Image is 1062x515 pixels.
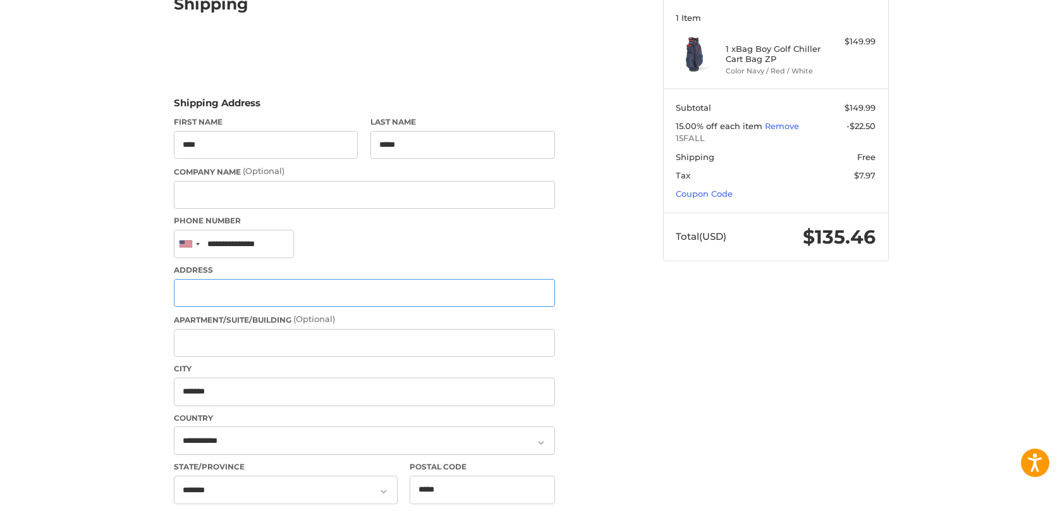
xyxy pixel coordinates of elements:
legend: Shipping Address [174,96,260,116]
label: City [174,363,555,375]
span: Tax [676,170,690,180]
label: Postal Code [410,461,555,473]
span: Shipping [676,152,714,162]
span: $149.99 [845,102,876,113]
label: First Name [174,116,358,128]
span: -$22.50 [846,121,876,131]
label: Last Name [370,116,555,128]
label: Country [174,413,555,424]
span: $7.97 [854,170,876,180]
span: Total (USD) [676,230,726,242]
li: Color Navy / Red / White [726,66,822,77]
label: Address [174,264,555,276]
span: 15.00% off each item [676,121,765,131]
small: (Optional) [293,314,335,324]
label: State/Province [174,461,398,473]
a: Coupon Code [676,189,733,199]
span: Free [857,152,876,162]
div: United States: +1 [174,230,204,257]
div: $149.99 [826,35,876,48]
label: Apartment/Suite/Building [174,313,555,326]
a: Remove [765,121,799,131]
h4: 1 x Bag Boy Golf Chiller Cart Bag ZP [726,44,822,65]
span: $135.46 [803,225,876,249]
small: (Optional) [243,166,284,176]
h3: 1 Item [676,13,876,23]
span: Subtotal [676,102,711,113]
span: 15FALL [676,132,876,145]
label: Phone Number [174,215,555,226]
label: Company Name [174,165,555,178]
